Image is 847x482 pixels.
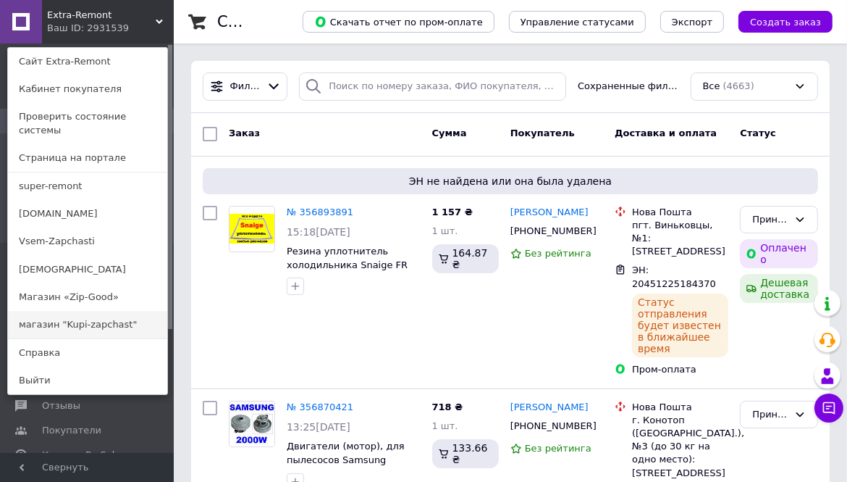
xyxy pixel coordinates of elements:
span: Доставка и оплата [615,128,717,138]
button: Скачать отчет по пром-оплате [303,11,494,33]
button: Экспорт [660,11,724,33]
span: Покупатели [42,424,101,437]
a: Vsem-Zapchasti [8,228,167,255]
a: № 356870421 [287,402,353,412]
a: [DOMAIN_NAME] [8,200,167,228]
span: Покупатель [510,128,575,138]
span: Статус [740,128,776,138]
span: Скачать отчет по пром-оплате [314,15,483,28]
span: Создать заказ [750,17,821,28]
div: Нова Пошта [632,206,728,219]
span: Фильтры [230,80,261,94]
a: Фото товару [229,206,275,252]
div: 164.87 ₴ [432,244,499,273]
a: Страница на портале [8,144,167,172]
span: Extra-Remont [47,9,156,22]
span: Заказ [229,128,260,138]
span: 13:25[DATE] [287,421,350,433]
a: Двигатели (мотор), для пылесосов Samsung 2000W, VCM-M10GU [287,441,405,478]
div: Принят [752,212,788,228]
div: Нова Пошта [632,401,728,414]
span: Сумма [432,128,467,138]
a: [PERSON_NAME] [510,206,589,220]
span: Без рейтинга [525,443,591,454]
div: г. Конотоп ([GEOGRAPHIC_DATA].), №3 (до 30 кг на одно место): [STREET_ADDRESS] [632,414,728,480]
span: Отзывы [42,399,80,412]
span: Сохраненные фильтры: [578,80,678,94]
a: № 356893891 [287,207,353,217]
span: 1 157 ₴ [432,207,473,217]
div: 133.66 ₴ [432,439,499,468]
span: 15:18[DATE] [287,226,350,238]
div: Дешевая доставка [740,274,818,303]
input: Поиск по номеру заказа, ФИО покупателя, номеру телефона, Email, номеру накладной [299,72,566,101]
a: Резина уплотнитель холодильника Snaige FR 275 1190х515 [287,246,408,283]
span: 1 шт. [432,420,458,431]
a: Справка [8,339,167,367]
img: Фото товару [229,214,274,244]
img: Фото товару [229,402,274,446]
a: Выйти [8,367,167,394]
a: магазин "Kupi-zapchast" [8,311,167,338]
a: Фото товару [229,401,275,447]
button: Управление статусами [509,11,646,33]
div: Оплачено [740,239,818,268]
a: super-remont [8,173,167,200]
span: ЭН: 20451225184370 [632,265,716,289]
button: Чат с покупателем [814,394,843,423]
div: [PHONE_NUMBER] [507,222,593,241]
a: [PERSON_NAME] [510,401,589,415]
a: Магазин «Zip-Good» [8,283,167,311]
span: Без рейтинга [525,248,591,259]
span: ЭН не найдена или она была удалена [208,174,812,188]
span: Управление статусами [521,17,634,28]
div: пгт. Виньковцы, №1: [STREET_ADDRESS] [632,219,728,259]
h1: Список заказов [217,13,342,30]
a: [DEMOGRAPHIC_DATA] [8,256,167,283]
div: Пром-оплата [632,363,728,376]
div: Принят [752,407,788,423]
button: Создать заказ [738,11,833,33]
div: Ваш ID: 2931539 [47,22,108,35]
a: Кабинет покупателя [8,75,167,103]
div: [PHONE_NUMBER] [507,417,593,436]
span: Каталог ProSale [42,449,120,462]
a: Проверить состояние системы [8,103,167,144]
span: 718 ₴ [432,402,463,412]
span: Все [703,80,720,94]
a: Сайт Extra-Remont [8,48,167,75]
span: Экспорт [672,17,712,28]
span: (4663) [723,80,754,91]
div: Статус отправления будет известен в ближайшее время [632,294,728,357]
span: 1 шт. [432,225,458,236]
a: Создать заказ [724,16,833,27]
